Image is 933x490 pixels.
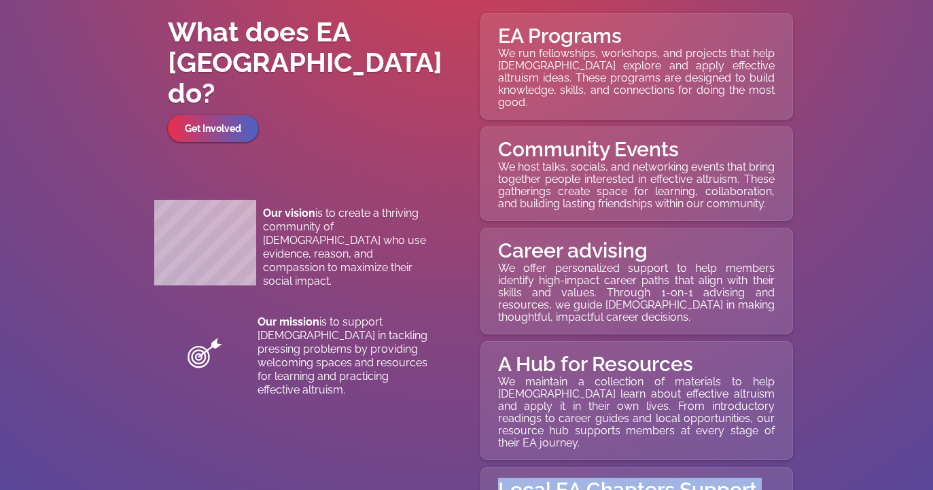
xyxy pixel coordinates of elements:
[263,207,315,220] strong: Our vision
[498,137,775,161] h1: Community Events
[168,115,258,142] a: Get Involved
[498,239,775,262] h1: Career advising
[498,376,775,449] p: We maintain a collection of materials to help [DEMOGRAPHIC_DATA] learn about effective altruism a...
[498,352,775,376] h1: A Hub for Resources
[168,16,457,108] h1: What does EA [GEOGRAPHIC_DATA] do?
[258,315,319,328] strong: Our mission
[498,161,775,210] p: We host talks, socials, and networking events that bring together people interested in effective ...
[258,315,429,397] p: is to support [DEMOGRAPHIC_DATA] in tackling pressing problems by providing welcoming spaces and ...
[263,207,429,288] p: is to create a thriving community of [DEMOGRAPHIC_DATA] who use evidence, reason, and compassion ...
[498,262,775,323] p: We offer personalized support to help members identify high-impact career paths that align with t...
[498,48,775,109] p: We run fellowships, workshops, and projects that help [DEMOGRAPHIC_DATA] explore and apply effect...
[498,24,775,48] h1: EA Programs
